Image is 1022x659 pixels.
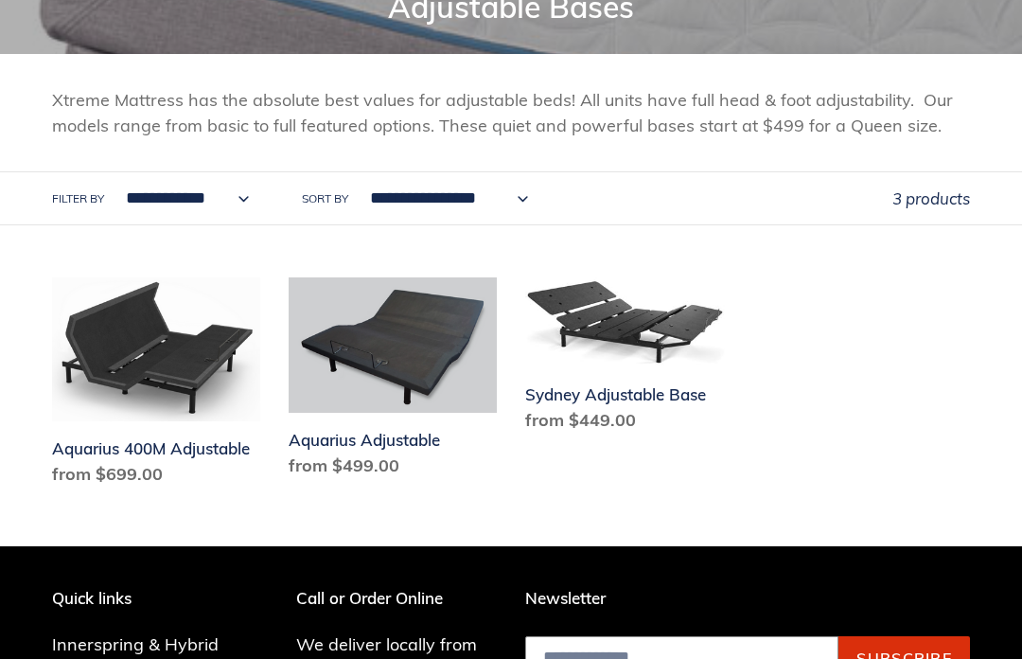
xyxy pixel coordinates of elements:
p: Newsletter [525,590,970,609]
p: Call or Order Online [296,590,498,609]
a: Aquarius Adjustable [289,278,497,487]
a: Sydney Adjustable Base [525,278,733,441]
a: Innerspring & Hybrid [52,634,219,656]
label: Sort by [302,191,348,208]
p: Xtreme Mattress has the absolute best values for adjustable beds! All units have full head & foot... [52,88,970,139]
a: Aquarius 400M Adjustable [52,278,260,494]
span: 3 products [892,189,970,209]
label: Filter by [52,191,104,208]
p: Quick links [52,590,247,609]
